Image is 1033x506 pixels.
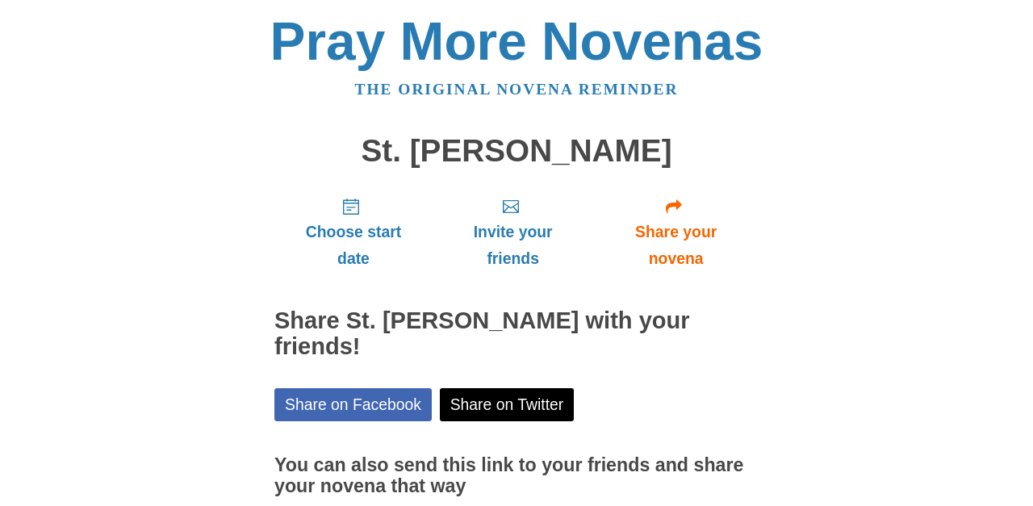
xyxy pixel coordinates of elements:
span: Share your novena [609,219,742,272]
h3: You can also send this link to your friends and share your novena that way [274,455,759,496]
a: Pray More Novenas [270,11,763,71]
span: Invite your friends [449,219,577,272]
a: The original novena reminder [355,81,679,98]
a: Invite your friends [433,184,593,280]
a: Share on Facebook [274,388,432,421]
a: Share your novena [593,184,759,280]
span: Choose start date [291,219,416,272]
a: Share on Twitter [440,388,575,421]
h1: St. [PERSON_NAME] [274,134,759,169]
h2: Share St. [PERSON_NAME] with your friends! [274,308,759,360]
a: Choose start date [274,184,433,280]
